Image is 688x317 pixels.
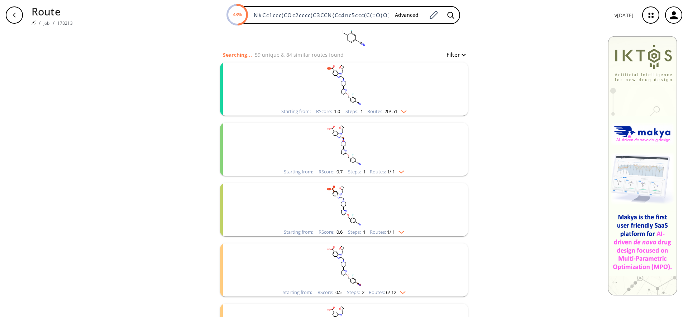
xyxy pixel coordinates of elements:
[281,109,311,114] div: Starting from:
[396,288,406,294] img: Down
[348,169,365,174] div: Steps :
[334,289,341,295] span: 0.5
[395,228,404,234] img: Down
[359,108,363,115] span: 1
[39,19,40,27] li: /
[345,109,363,114] div: Steps :
[319,169,343,174] div: RScore :
[442,52,465,57] button: Filter
[283,290,312,295] div: Starting from:
[251,123,437,168] svg: N#Cc1ccc(COc2cccc(C3CCN(Cc4nc5ccc(C(=O)O)cc5n4C[C@@H]4CCO4)CC3)n2)c(F)c1
[53,19,54,27] li: /
[608,36,677,295] img: Banner
[284,169,313,174] div: Starting from:
[32,4,73,19] p: Route
[251,243,437,288] svg: N#Cc1ccc(COc2cccc(C3CCN(Cc4nc5ccc(C(=O)O)cc5n4C[C@@H]4CCO4)CC3)n2)c(F)c1
[284,230,313,234] div: Starting from:
[233,11,242,18] text: 48%
[369,290,406,295] div: Routes:
[370,230,404,234] div: Routes:
[348,230,365,234] div: Steps :
[387,230,395,234] span: 1 / 1
[333,108,340,115] span: 1.0
[397,107,407,113] img: Down
[223,51,252,59] p: Searching...
[32,20,36,25] img: Spaya logo
[361,289,364,295] span: 2
[251,62,437,107] svg: N#Cc1ccc(COc2cccc(C3CCN(Cc4nc5ccc(C(=O)O)cc5n4C[C@@H]4CCO4)CC3)n2)c(F)c1
[316,109,340,114] div: RScore :
[317,290,341,295] div: RScore :
[249,11,389,19] input: Enter SMILES
[335,168,343,175] span: 0.7
[362,168,365,175] span: 1
[386,290,396,295] span: 6 / 12
[389,9,424,22] button: Advanced
[615,11,634,19] p: v [DATE]
[395,168,404,173] img: Down
[251,183,437,228] svg: N#Cc1ccc(COc2cccc(C3CCN(Cc4nc5ccc(C(=O)O)cc5n4C[C@@H]4CCO4)CC3)n2)c(F)c1
[255,51,344,59] p: 59 unique & 84 similar routes found
[319,230,343,234] div: RScore :
[57,20,73,26] a: 178213
[370,169,404,174] div: Routes:
[335,229,343,235] span: 0.6
[347,290,364,295] div: Steps :
[387,169,395,174] span: 1 / 1
[367,109,407,114] div: Routes:
[43,20,49,26] a: Job
[362,229,365,235] span: 1
[384,109,397,114] span: 20 / 51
